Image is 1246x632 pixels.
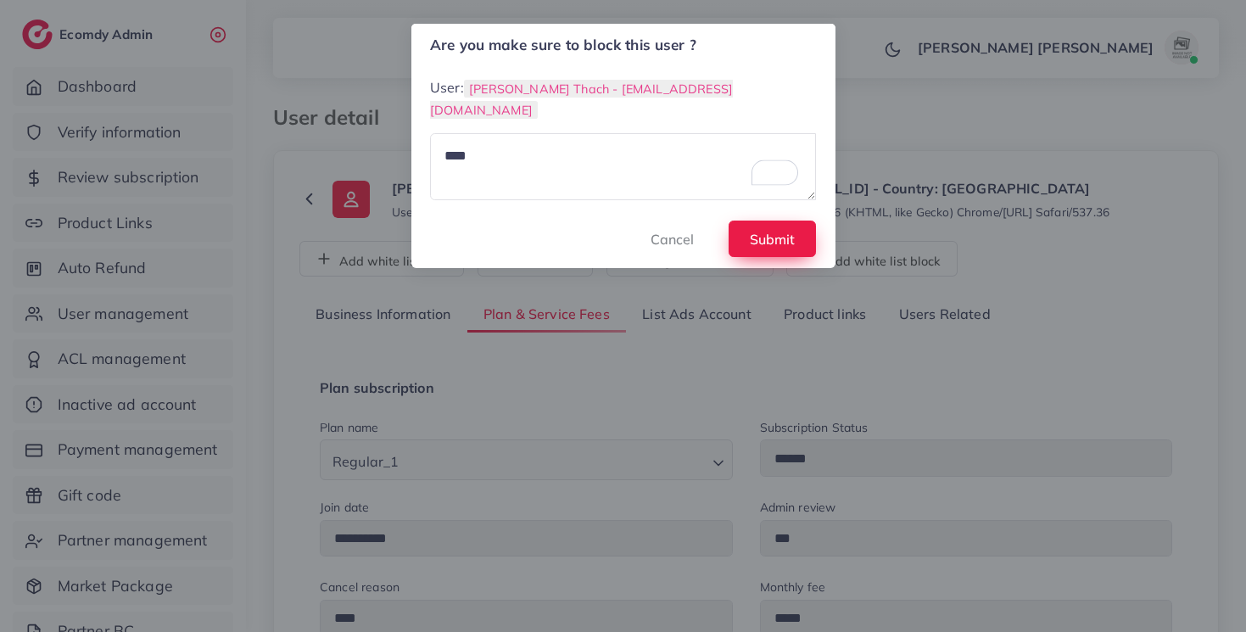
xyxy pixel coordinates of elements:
[629,221,715,257] button: Cancel
[750,231,795,248] span: Submit
[430,77,816,120] p: User:
[430,35,696,56] h5: Are you make sure to block this user ?
[729,221,816,257] button: Submit
[430,80,733,119] code: [PERSON_NAME] Thach - [EMAIL_ADDRESS][DOMAIN_NAME]
[430,133,816,200] textarea: To enrich screen reader interactions, please activate Accessibility in Grammarly extension settings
